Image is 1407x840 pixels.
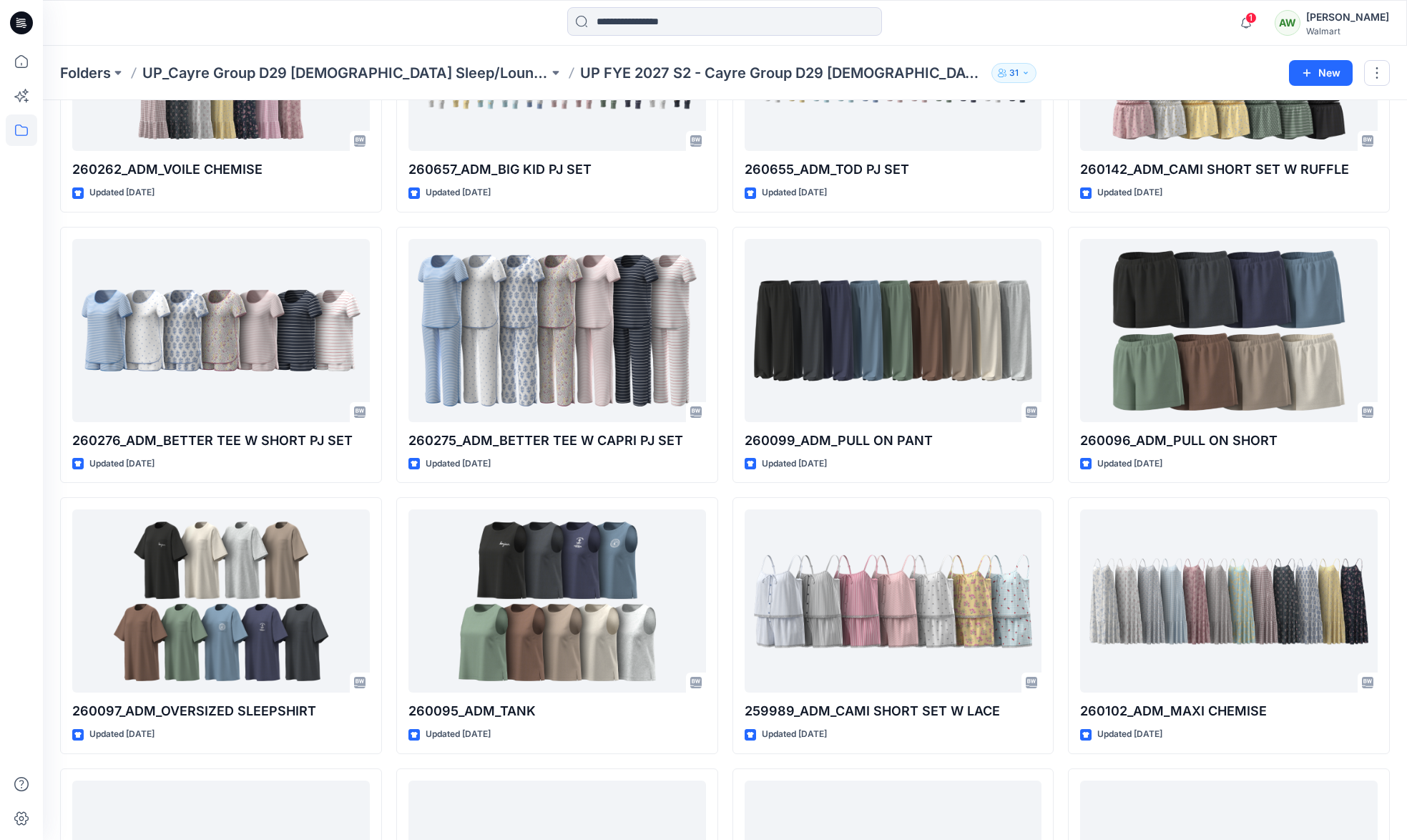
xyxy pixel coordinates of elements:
[408,701,706,721] p: 260095_ADM_TANK
[72,239,370,422] a: 260276_ADM_BETTER TEE W SHORT PJ SET
[89,456,155,472] p: Updated [DATE]
[1306,9,1389,26] div: [PERSON_NAME]
[762,456,827,472] p: Updated [DATE]
[1245,12,1257,24] span: 1
[408,509,706,693] a: 260095_ADM_TANK
[89,727,155,742] p: Updated [DATE]
[408,160,706,180] p: 260657_ADM_BIG KID PJ SET
[745,701,1042,721] p: 259989_ADM_CAMI SHORT SET W LACE
[1080,160,1378,180] p: 260142_ADM_CAMI SHORT SET W RUFFLE
[1275,10,1300,36] div: AW
[72,509,370,693] a: 260097_ADM_OVERSIZED SLEEPSHIRT
[60,63,111,83] a: Folders
[426,185,491,200] p: Updated [DATE]
[1097,185,1162,200] p: Updated [DATE]
[1080,239,1378,422] a: 260096_ADM_PULL ON SHORT
[426,727,491,742] p: Updated [DATE]
[408,431,706,451] p: 260275_ADM_BETTER TEE W CAPRI PJ SET
[408,239,706,422] a: 260275_ADM_BETTER TEE W CAPRI PJ SET
[426,456,491,472] p: Updated [DATE]
[580,63,986,83] p: UP FYE 2027 S2 - Cayre Group D29 [DEMOGRAPHIC_DATA] Sleepwear
[72,431,370,451] p: 260276_ADM_BETTER TEE W SHORT PJ SET
[72,160,370,180] p: 260262_ADM_VOILE CHEMISE
[762,185,827,200] p: Updated [DATE]
[1009,65,1019,81] p: 31
[991,63,1036,83] button: 31
[1080,431,1378,451] p: 260096_ADM_PULL ON SHORT
[1306,26,1389,36] div: Walmart
[1097,727,1162,742] p: Updated [DATE]
[762,727,827,742] p: Updated [DATE]
[72,701,370,721] p: 260097_ADM_OVERSIZED SLEEPSHIRT
[89,185,155,200] p: Updated [DATE]
[745,509,1042,693] a: 259989_ADM_CAMI SHORT SET W LACE
[1097,456,1162,472] p: Updated [DATE]
[745,431,1042,451] p: 260099_ADM_PULL ON PANT
[1080,509,1378,693] a: 260102_ADM_MAXI CHEMISE
[745,160,1042,180] p: 260655_ADM_TOD PJ SET
[1080,701,1378,721] p: 260102_ADM_MAXI CHEMISE
[745,239,1042,422] a: 260099_ADM_PULL ON PANT
[142,63,549,83] a: UP_Cayre Group D29 [DEMOGRAPHIC_DATA] Sleep/Loungewear
[1289,60,1353,86] button: New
